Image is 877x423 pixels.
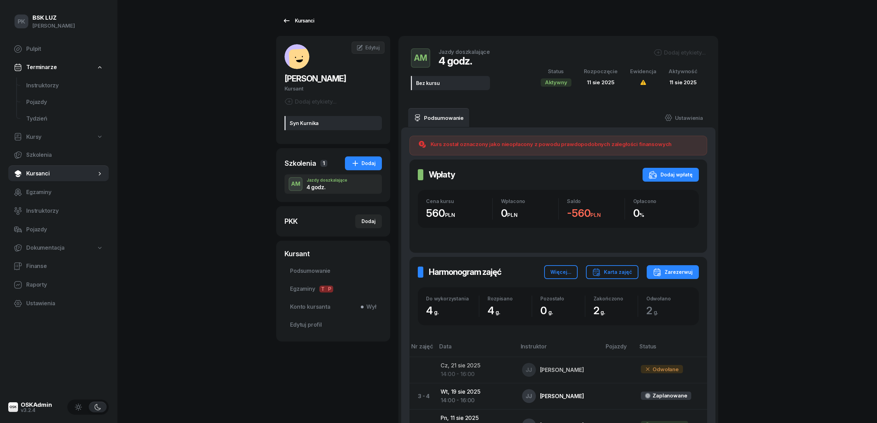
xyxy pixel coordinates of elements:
[8,184,109,201] a: Egzaminy
[364,302,376,311] span: Wył
[601,342,635,357] th: Pojazdy
[285,158,316,168] div: Szkolenia
[285,281,382,297] a: EgzaminyTP
[276,14,320,28] a: Kursanci
[285,317,382,333] a: Edytuj profil
[26,280,103,289] span: Raporty
[426,304,442,317] span: 4
[639,212,644,218] small: %
[426,198,492,204] div: Cena kursu
[438,49,490,55] div: Jazdy doszkalające
[26,45,103,54] span: Pulpit
[8,59,109,75] a: Terminarze
[668,67,697,76] div: Aktywność
[8,402,18,412] img: logo-xs@2x.png
[285,299,382,315] a: Konto kursantaWył
[26,169,96,178] span: Kursanci
[319,286,326,292] span: T
[8,240,109,256] a: Dokumentacja
[587,79,614,86] span: 11 sie 2025
[26,63,57,72] span: Terminarze
[548,309,553,316] small: g.
[541,78,571,87] div: Aktywny
[21,77,109,94] a: Instruktorzy
[544,265,578,279] button: Więcej...
[290,285,376,294] span: Egzaminy
[526,367,532,373] span: JJ
[285,116,382,130] div: Syn Kurnika
[641,365,683,373] div: Odwołane
[431,140,672,148] div: Kurs został oznaczony jako nieopłacony z powodu prawdopodobnych zaległości finansowych
[540,367,584,373] div: [PERSON_NAME]
[488,304,504,317] span: 4
[355,214,382,228] button: Dodaj
[8,129,109,145] a: Kursy
[635,342,707,357] th: Status
[649,171,693,179] div: Dodaj wpłatę
[285,174,382,194] button: AMJazdy doszkalające4 godz.
[32,21,75,30] div: [PERSON_NAME]
[653,391,687,400] div: Zaplanowane
[8,203,109,219] a: Instruktorzy
[586,265,638,279] button: Karta zajęć
[409,383,435,409] td: 3 - 4
[540,296,585,301] div: Pozostało
[21,402,52,408] div: OSKAdmin
[633,198,691,204] div: Opłacono
[501,198,559,204] div: Wpłacono
[288,178,303,190] div: AM
[285,249,382,259] div: Kursant
[643,168,699,182] button: Dodaj wpłatę
[668,78,697,87] div: 11 sie 2025
[285,263,382,279] a: Podsumowanie
[647,265,699,279] button: Zarezerwuj
[441,370,511,379] div: 14:00 - 16:00
[411,76,490,90] div: Bez kursu
[594,296,638,301] div: Zakończono
[32,15,75,21] div: BSK LUZ
[435,357,516,383] td: Cz, 21 sie 2025
[429,267,501,278] h2: Harmonogram zajęć
[351,41,385,54] a: Edytuj
[526,393,532,399] span: JJ
[285,97,337,106] div: Dodaj etykiety...
[659,108,709,127] a: Ustawienia
[26,225,103,234] span: Pojazdy
[429,169,455,180] h2: Wpłaty
[409,342,435,357] th: Nr zajęć
[8,258,109,275] a: Finanse
[18,19,26,25] span: PK
[26,81,103,90] span: Instruktorzy
[290,302,376,311] span: Konto kursanta
[654,48,706,57] button: Dodaj etykiety...
[517,342,602,357] th: Instruktor
[285,74,346,84] span: [PERSON_NAME]
[26,262,103,271] span: Finanse
[540,304,585,317] div: 0
[26,188,103,197] span: Egzaminy
[289,177,302,191] button: AM
[567,207,625,220] div: -560
[411,51,430,65] div: AM
[441,396,511,405] div: 14:00 - 16:00
[8,221,109,238] a: Pojazdy
[488,296,532,301] div: Rozpisano
[646,304,662,317] span: 2
[411,48,430,68] button: AM
[345,156,382,170] button: Dodaj
[26,206,103,215] span: Instruktorzy
[590,212,601,218] small: PLN
[653,268,693,276] div: Zarezerwuj
[351,159,376,167] div: Dodaj
[365,45,380,50] span: Edytuj
[8,277,109,293] a: Raporty
[540,393,584,399] div: [PERSON_NAME]
[362,217,376,225] div: Dodaj
[285,84,382,93] div: Kursant
[21,408,52,413] div: v3.2.4
[21,94,109,110] a: Pojazdy
[541,67,571,76] div: Status
[435,383,516,409] td: Wt, 19 sie 2025
[584,67,618,76] div: Rozpoczęcie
